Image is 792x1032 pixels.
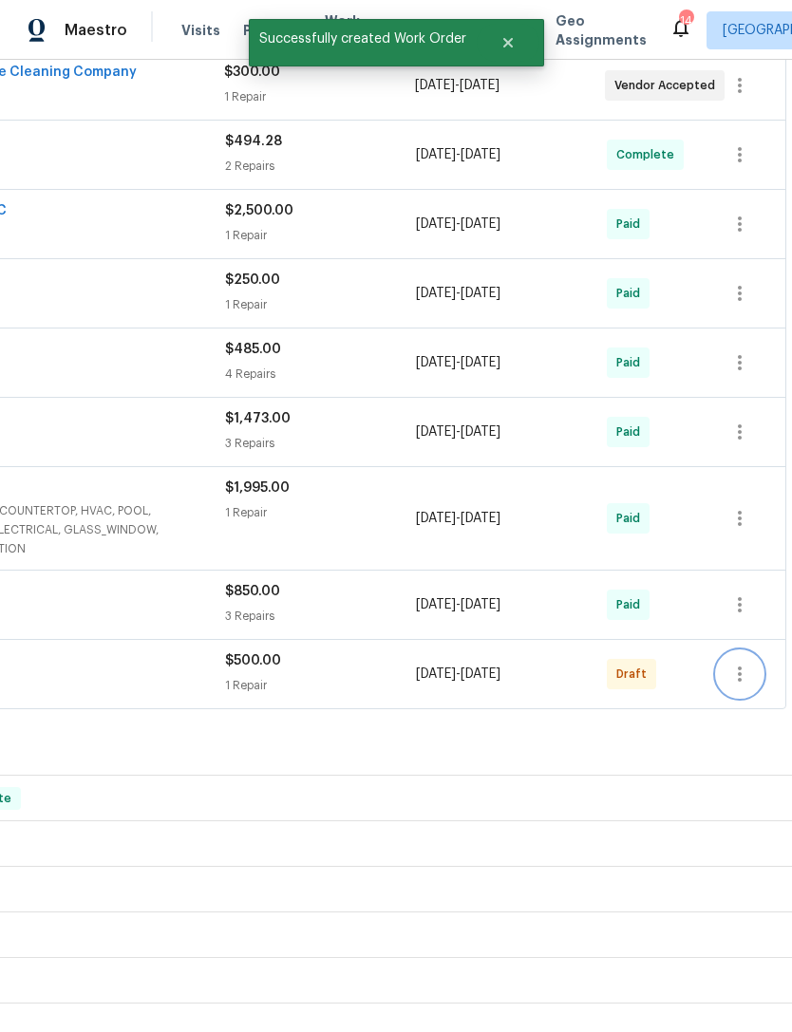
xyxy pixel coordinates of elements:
span: [DATE] [461,148,500,161]
span: $250.00 [225,273,280,287]
span: Complete [616,145,682,164]
span: Successfully created Work Order [249,19,477,59]
div: 2 Repairs [225,157,416,176]
div: 14 [679,11,692,30]
div: 1 Repair [225,503,416,522]
span: [DATE] [416,356,456,369]
span: Paid [616,422,648,441]
span: [DATE] [416,148,456,161]
span: $494.28 [225,135,282,148]
span: - [416,509,500,528]
span: [DATE] [461,598,500,611]
span: [DATE] [460,79,500,92]
span: [DATE] [416,425,456,439]
div: 1 Repair [225,676,416,695]
span: Vendor Accepted [614,76,723,95]
span: $500.00 [225,654,281,667]
span: - [416,215,500,234]
span: Visits [181,21,220,40]
div: 4 Repairs [225,365,416,384]
button: Close [477,24,539,62]
span: [DATE] [461,425,500,439]
span: - [416,353,500,372]
span: [DATE] [416,667,456,681]
span: [DATE] [415,79,455,92]
span: Draft [616,665,654,684]
span: Maestro [65,21,127,40]
div: 3 Repairs [225,434,416,453]
span: $485.00 [225,343,281,356]
span: - [416,284,500,303]
span: - [416,595,500,614]
span: - [416,145,500,164]
span: Paid [616,595,648,614]
span: - [416,665,500,684]
div: 1 Repair [225,295,416,314]
span: [DATE] [461,287,500,300]
span: $1,473.00 [225,412,291,425]
span: Projects [243,21,302,40]
span: [DATE] [416,217,456,231]
span: [DATE] [461,217,500,231]
span: Paid [616,509,648,528]
div: 1 Repair [224,87,414,106]
span: [DATE] [461,512,500,525]
span: [DATE] [461,667,500,681]
span: [DATE] [461,356,500,369]
span: [DATE] [416,598,456,611]
span: [DATE] [416,512,456,525]
span: Paid [616,215,648,234]
span: [DATE] [416,287,456,300]
span: $300.00 [224,66,280,79]
span: $2,500.00 [225,204,293,217]
span: - [416,422,500,441]
span: Work Orders [325,11,373,49]
div: 3 Repairs [225,607,416,626]
span: $1,995.00 [225,481,290,495]
span: Paid [616,353,648,372]
span: Geo Assignments [556,11,647,49]
span: - [415,76,500,95]
span: Paid [616,284,648,303]
span: $850.00 [225,585,280,598]
div: 1 Repair [225,226,416,245]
